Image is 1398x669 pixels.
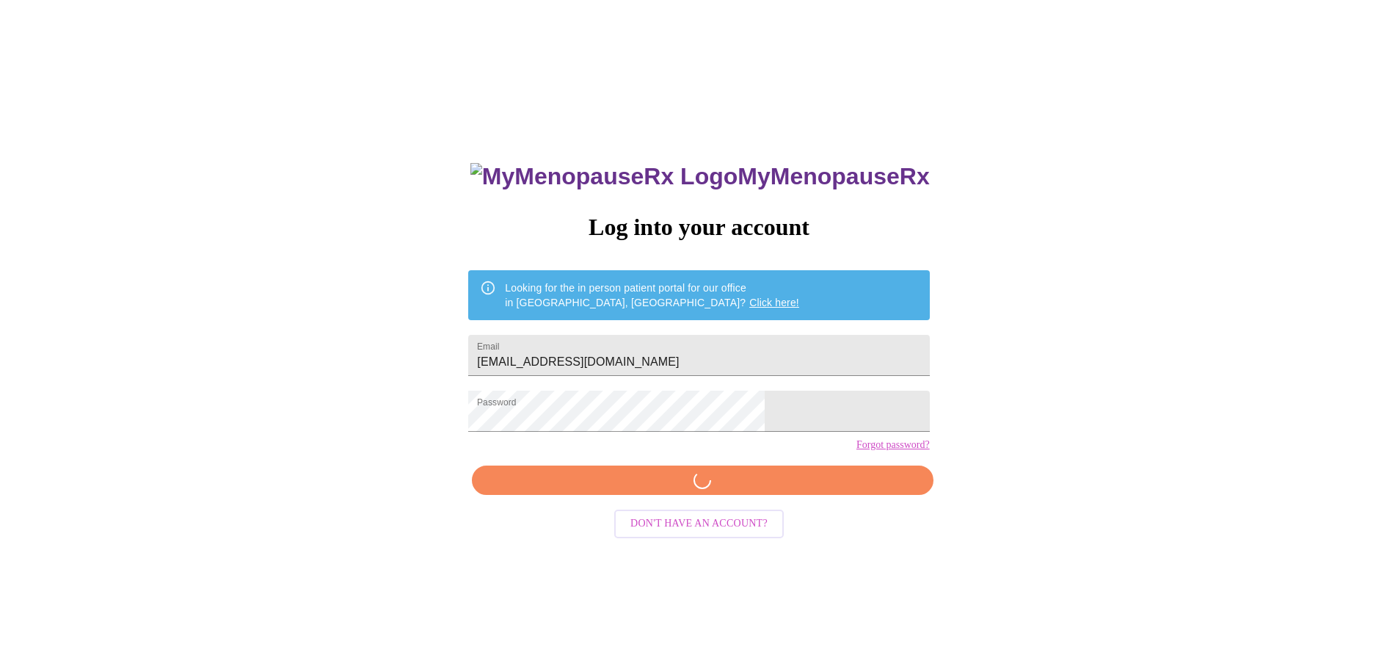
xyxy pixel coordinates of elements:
[614,510,784,538] button: Don't have an account?
[505,275,799,316] div: Looking for the in person patient portal for our office in [GEOGRAPHIC_DATA], [GEOGRAPHIC_DATA]?
[468,214,929,241] h3: Log into your account
[630,515,768,533] span: Don't have an account?
[470,163,930,190] h3: MyMenopauseRx
[611,516,787,529] a: Don't have an account?
[749,297,799,308] a: Click here!
[470,163,738,190] img: MyMenopauseRx Logo
[856,439,930,451] a: Forgot password?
